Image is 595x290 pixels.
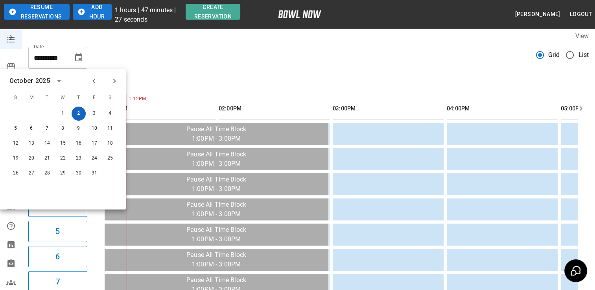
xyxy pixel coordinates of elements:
[72,121,86,136] button: Oct 9, 2025
[87,121,101,136] button: Oct 10, 2025
[103,106,117,121] button: Oct 4, 2025
[278,10,321,18] img: logo
[40,121,54,136] button: Oct 7, 2025
[24,121,39,136] button: Oct 6, 2025
[9,90,23,106] span: S
[40,90,54,106] span: T
[56,121,70,136] button: Oct 8, 2025
[87,106,101,121] button: Oct 3, 2025
[87,74,101,88] button: Previous month
[103,151,117,165] button: Oct 25, 2025
[40,151,54,165] button: Oct 21, 2025
[103,136,117,151] button: Oct 18, 2025
[72,151,86,165] button: Oct 23, 2025
[548,50,560,60] span: Grid
[219,97,330,120] th: 02:00PM
[52,74,66,88] button: calendar view is open, switch to year view
[55,275,60,288] h6: 7
[9,151,23,165] button: Oct 19, 2025
[56,106,70,121] button: Oct 1, 2025
[87,166,101,180] button: Oct 31, 2025
[108,74,121,88] button: Next month
[35,76,50,86] div: 2025
[28,75,589,94] div: inventory tabs
[567,7,595,22] button: Logout
[333,97,444,120] th: 03:00PM
[578,50,589,60] span: List
[9,76,33,86] div: October
[9,136,23,151] button: Oct 12, 2025
[72,136,86,151] button: Oct 16, 2025
[73,4,112,20] button: Add Hour
[56,166,70,180] button: Oct 29, 2025
[55,225,60,238] h6: 5
[9,121,23,136] button: Oct 5, 2025
[40,166,54,180] button: Oct 28, 2025
[28,221,87,242] button: 5
[105,97,216,120] th: 01:00PM
[24,90,39,106] span: M
[4,4,70,20] button: Resume Reservations
[72,106,86,121] button: Oct 2, 2025
[72,166,86,180] button: Oct 30, 2025
[24,151,39,165] button: Oct 20, 2025
[103,121,117,136] button: Oct 11, 2025
[186,4,240,20] button: Create Reservation
[512,7,563,22] button: [PERSON_NAME]
[71,50,87,66] button: Choose date, selected date is Oct 2, 2025
[87,136,101,151] button: Oct 17, 2025
[87,151,101,165] button: Oct 24, 2025
[56,136,70,151] button: Oct 15, 2025
[103,90,117,106] span: S
[72,90,86,106] span: T
[447,97,558,120] th: 04:00PM
[56,90,70,106] span: W
[575,32,589,40] label: View
[24,136,39,151] button: Oct 13, 2025
[55,250,60,263] h6: 6
[9,166,23,180] button: Oct 26, 2025
[56,151,70,165] button: Oct 22, 2025
[127,95,129,103] span: 1:12PM
[24,166,39,180] button: Oct 27, 2025
[28,246,87,267] button: 6
[40,136,54,151] button: Oct 14, 2025
[87,90,101,106] span: F
[115,6,182,24] p: 1 hours | 47 minutes | 27 seconds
